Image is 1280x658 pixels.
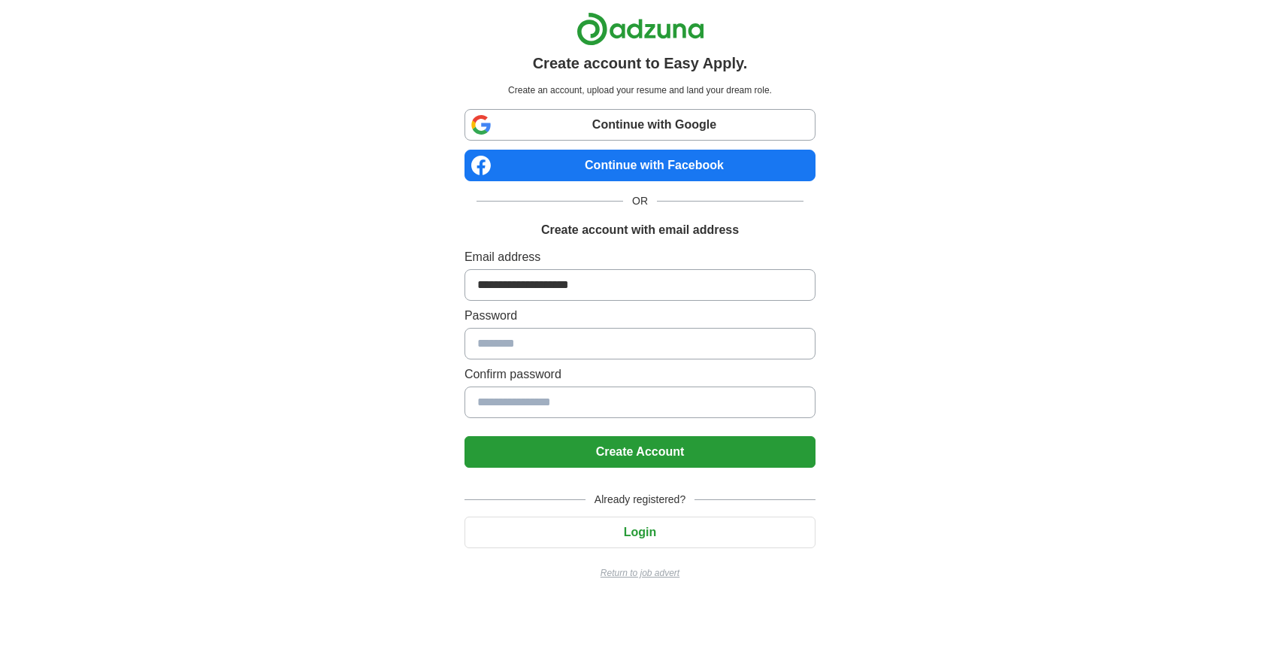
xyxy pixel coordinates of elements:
button: Login [464,517,816,548]
h1: Create account to Easy Apply. [533,52,748,74]
span: OR [623,193,657,209]
img: Adzuna logo [576,12,704,46]
p: Create an account, upload your resume and land your dream role. [468,83,812,97]
h1: Create account with email address [541,221,739,239]
a: Login [464,526,816,538]
label: Email address [464,248,816,266]
a: Continue with Google [464,109,816,141]
label: Password [464,307,816,325]
span: Already registered? [586,492,694,508]
button: Create Account [464,436,816,468]
a: Continue with Facebook [464,150,816,181]
a: Return to job advert [464,566,816,580]
label: Confirm password [464,365,816,384]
